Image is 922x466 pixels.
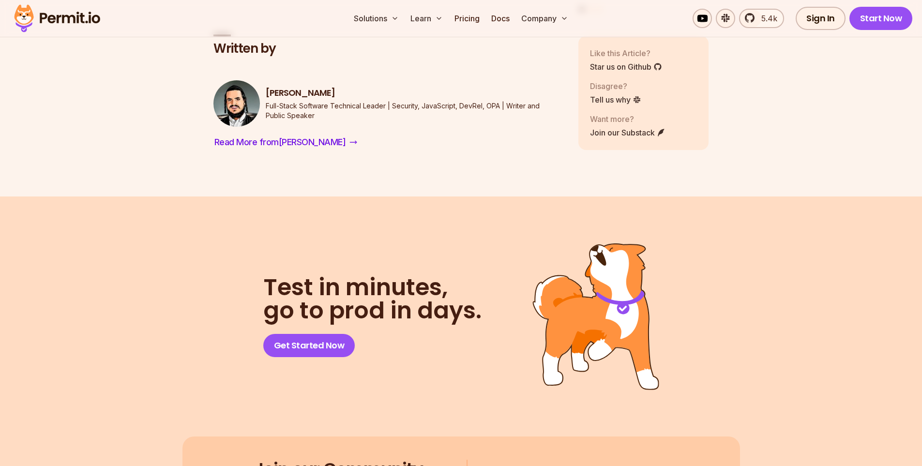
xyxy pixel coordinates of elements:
[213,40,563,58] h2: Written by
[213,80,260,127] img: Gabriel L. Manor
[213,135,359,150] a: Read More from[PERSON_NAME]
[756,13,777,24] span: 5.4k
[590,61,662,73] a: Star us on Github
[590,94,641,105] a: Tell us why
[796,7,846,30] a: Sign In
[263,334,355,357] a: Get Started Now
[266,87,563,99] h3: [PERSON_NAME]
[407,9,447,28] button: Learn
[590,47,662,59] p: Like this Article?
[590,127,665,138] a: Join our Substack
[739,9,784,28] a: 5.4k
[10,2,105,35] img: Permit logo
[590,113,665,125] p: Want more?
[590,80,641,92] p: Disagree?
[214,135,346,149] span: Read More from [PERSON_NAME]
[849,7,913,30] a: Start Now
[451,9,484,28] a: Pricing
[487,9,514,28] a: Docs
[266,101,563,120] p: Full-Stack Software Technical Leader | Security, JavaScript, DevRel, OPA | Writer and Public Speaker
[517,9,572,28] button: Company
[263,276,482,299] span: Test in minutes,
[263,276,482,322] h2: go to prod in days.
[350,9,403,28] button: Solutions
